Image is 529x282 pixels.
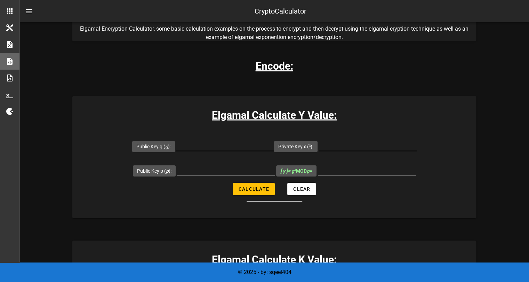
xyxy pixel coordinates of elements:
h3: Encode: [256,58,293,74]
button: Clear [287,183,316,195]
h3: Elgamal Calculate Y Value: [72,107,476,123]
p: Elgamal Encryption Calculator, some basic calculation examples on the process to encrypt and then... [72,25,476,41]
i: p [166,168,169,174]
button: Calculate [233,183,275,195]
label: Private Key x ( ): [278,143,313,150]
i: p [307,168,310,174]
i: = g [280,168,296,174]
span: Calculate [238,186,269,192]
i: g [165,144,168,149]
span: Clear [293,186,310,192]
span: MOD = [280,168,312,174]
button: nav-menu-toggle [21,3,38,19]
label: Public Key g ( ): [136,143,171,150]
sup: x [294,167,296,172]
span: © 2025 - by: sqeel404 [238,269,291,275]
div: CryptoCalculator [255,6,306,16]
b: [ y ] [280,168,288,174]
sup: x [309,143,311,148]
label: Public Key p ( ): [137,167,171,174]
h3: Elgamal Calculate K Value: [72,252,476,267]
